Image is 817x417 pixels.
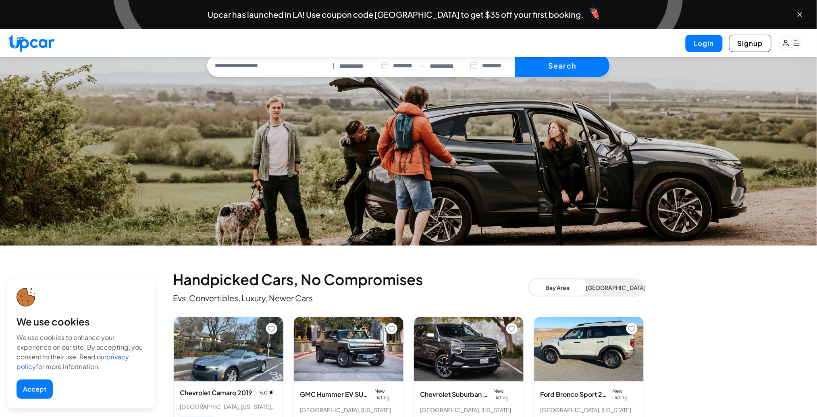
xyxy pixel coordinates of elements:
img: GMC Hummer EV SUV 2024 [294,317,403,382]
span: | [333,61,335,71]
button: Add to favorites [386,323,397,334]
img: Ford Bronco Sport 2023 [534,317,644,382]
h3: GMC Hummer EV SUV 2024 [300,390,372,399]
div: We use cookies to enhance your experience on our site. By accepting, you consent to their use. Re... [17,333,146,371]
button: Add to favorites [626,323,638,334]
img: Chevrolet Camaro 2019 [174,317,283,382]
div: [GEOGRAPHIC_DATA], [US_STATE] [420,406,517,414]
button: Search [515,54,610,77]
button: Bay Area [530,279,586,296]
button: [GEOGRAPHIC_DATA] [586,279,642,296]
div: [GEOGRAPHIC_DATA], [US_STATE] [300,406,397,414]
button: Signup [729,35,771,52]
img: star [269,390,274,395]
img: cookie-icon.svg [17,288,35,307]
img: Upcar Logo [8,34,54,52]
img: Chevrolet Suburban 2022 [414,317,524,382]
div: [GEOGRAPHIC_DATA], [US_STATE] [541,406,637,414]
h3: Ford Bronco Sport 2023 [541,390,609,399]
button: Login [686,35,723,52]
span: New Listing [493,388,517,401]
h3: Chevrolet Suburban 2022 [420,390,491,399]
button: Accept [17,379,53,399]
span: New Listing [613,388,637,401]
span: New Listing [374,388,397,401]
button: Add to favorites [266,323,277,334]
div: We use cookies [17,315,146,328]
div: 5.0 [257,389,277,397]
button: Close banner [796,10,804,19]
h3: Chevrolet Camaro 2019 [180,388,253,398]
p: Evs, Convertibles, Luxury, Newer Cars [173,292,528,304]
span: Upcar has launched in LA! Use coupon code [GEOGRAPHIC_DATA] to get $35 off your first booking. [208,10,584,19]
span: — [420,61,425,71]
button: Add to favorites [506,323,518,334]
div: [GEOGRAPHIC_DATA], [US_STATE] • 2 trips [180,402,277,411]
h2: Handpicked Cars, No Compromises [173,271,528,288]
